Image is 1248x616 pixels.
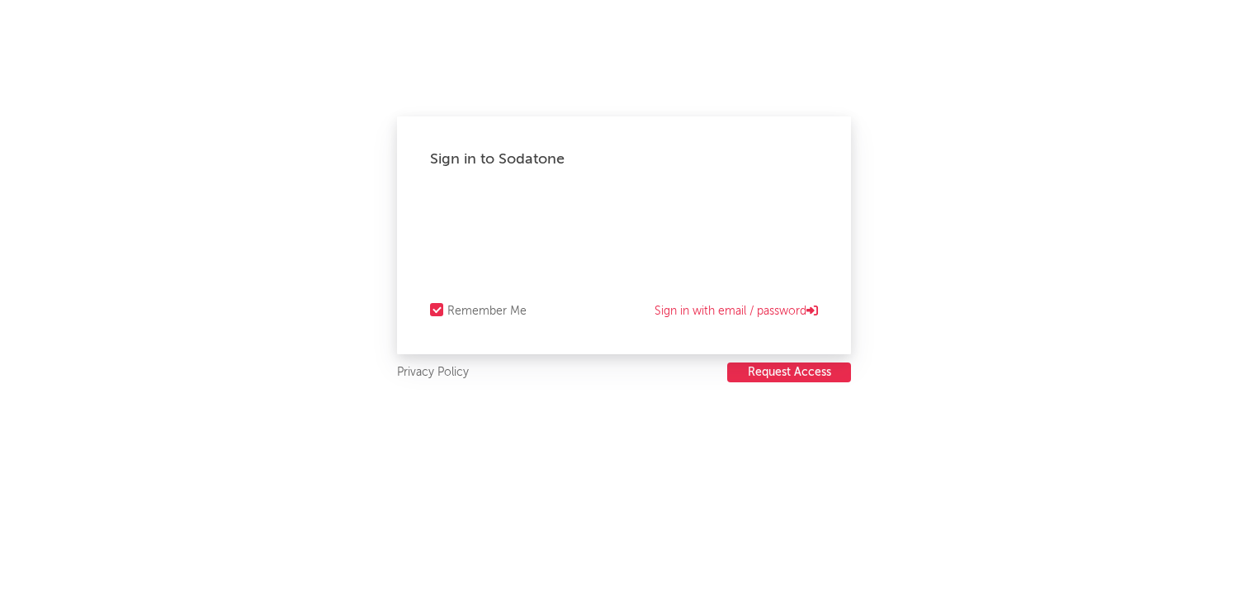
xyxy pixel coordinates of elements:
a: Privacy Policy [397,362,469,383]
a: Request Access [727,362,851,383]
button: Request Access [727,362,851,382]
div: Remember Me [447,301,527,321]
a: Sign in with email / password [655,301,818,321]
div: Sign in to Sodatone [430,149,818,169]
